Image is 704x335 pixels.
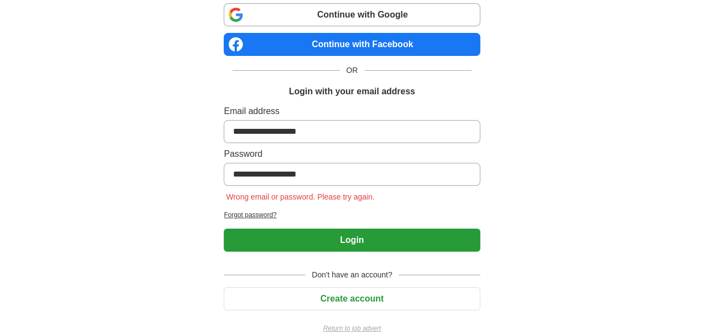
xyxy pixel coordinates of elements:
[224,33,480,56] a: Continue with Facebook
[289,85,415,98] h1: Login with your email address
[305,269,399,281] span: Don't have an account?
[340,65,365,76] span: OR
[224,147,480,161] label: Password
[224,3,480,26] a: Continue with Google
[224,323,480,333] a: Return to job advert
[224,229,480,252] button: Login
[224,294,480,303] a: Create account
[224,287,480,310] button: Create account
[224,105,480,118] label: Email address
[224,192,377,201] span: Wrong email or password. Please try again.
[224,210,480,220] a: Forgot password?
